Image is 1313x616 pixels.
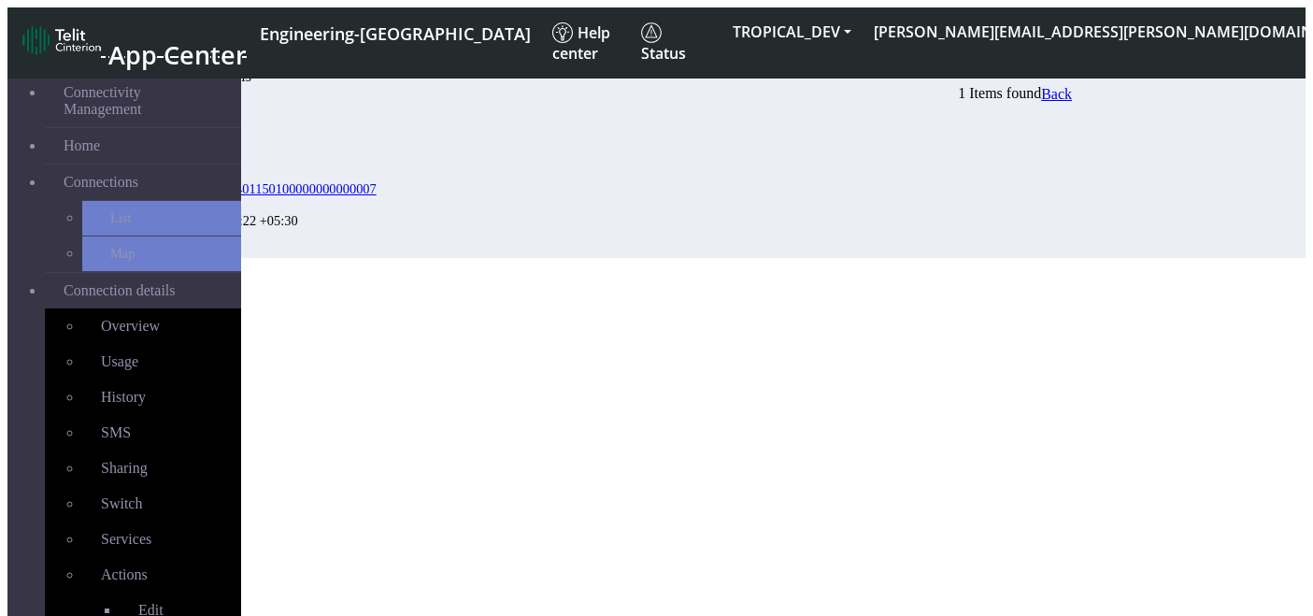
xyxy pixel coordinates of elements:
[110,210,131,226] span: List
[641,22,686,64] span: Status
[22,25,101,55] img: logo-telit-cinterion-gw-new.png
[634,15,721,71] a: Status
[260,22,531,45] span: Engineering-[GEOGRAPHIC_DATA]
[45,128,241,164] a: Home
[958,85,1041,101] span: 1 Items found
[721,15,863,49] button: TROPICAL_DEV
[545,15,634,71] a: Help center
[162,181,377,197] a: 89033024103401150100000000000007
[552,22,610,64] span: Help center
[22,21,244,65] a: App Center
[1041,86,1072,102] span: Back
[82,201,241,236] a: List
[110,246,135,262] span: Map
[64,174,138,191] span: Connections
[1041,86,1072,103] a: Back
[552,22,573,43] img: knowledge.svg
[45,165,241,200] a: Connections
[259,15,530,50] a: Your current platform instance
[108,37,247,72] span: App Center
[641,22,662,43] img: status.svg
[82,236,241,271] a: Map
[45,75,241,127] a: Connectivity Management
